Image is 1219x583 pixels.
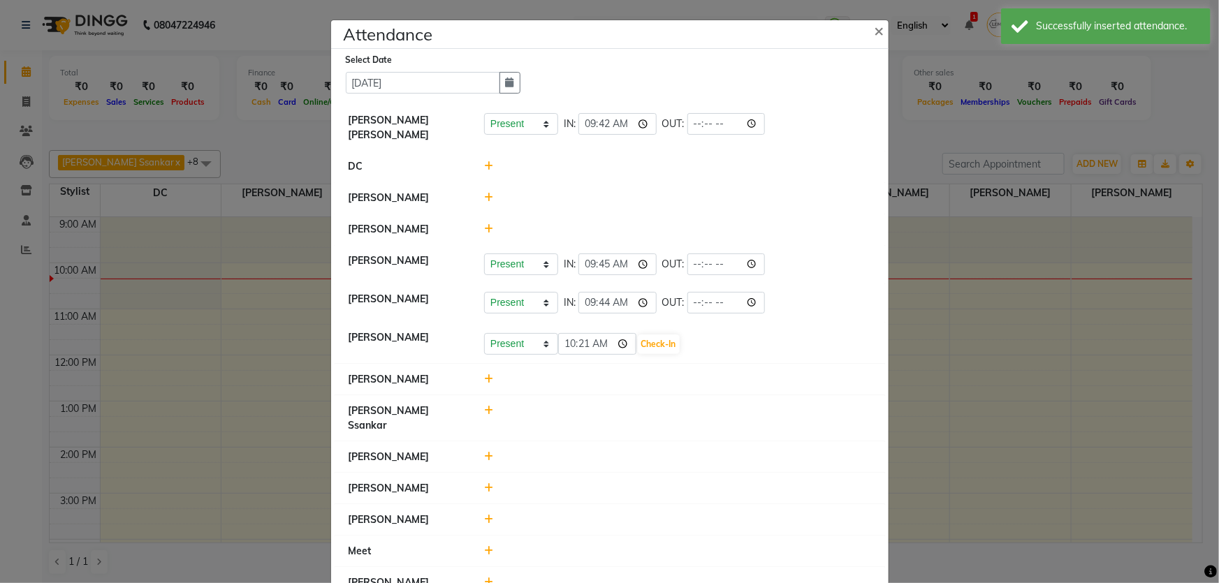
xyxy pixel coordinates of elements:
[564,117,576,131] span: IN:
[338,292,474,313] div: [PERSON_NAME]
[662,295,685,310] span: OUT:
[338,330,474,355] div: [PERSON_NAME]
[346,72,500,94] input: Select date
[662,257,685,272] span: OUT:
[338,404,474,433] div: [PERSON_NAME] Ssankar
[875,20,884,40] span: ×
[346,54,393,66] label: Select Date
[338,372,474,387] div: [PERSON_NAME]
[564,257,576,272] span: IN:
[338,450,474,464] div: [PERSON_NAME]
[662,117,685,131] span: OUT:
[338,191,474,205] div: [PERSON_NAME]
[638,334,680,354] button: Check-In
[338,512,474,527] div: [PERSON_NAME]
[1036,19,1200,34] div: Successfully inserted attendance.
[338,481,474,496] div: [PERSON_NAME]
[338,544,474,559] div: Meet
[564,295,576,310] span: IN:
[338,159,474,174] div: DC
[338,113,474,142] div: [PERSON_NAME] [PERSON_NAME]
[344,22,433,47] h4: Attendance
[338,222,474,237] div: [PERSON_NAME]
[338,253,474,275] div: [PERSON_NAME]
[863,10,898,50] button: Close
